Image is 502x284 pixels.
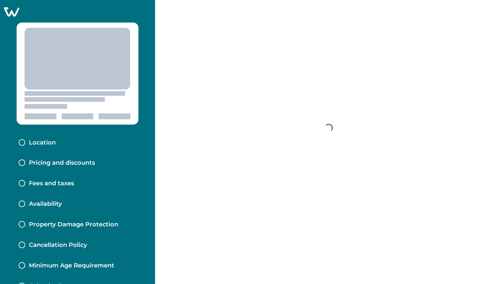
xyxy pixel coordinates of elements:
p: Property Damage Protection [29,221,118,228]
p: Minimum Age Requirement [29,262,114,269]
p: Availability [29,200,62,208]
p: Cancellation Policy [29,242,87,249]
p: Fees and taxes [29,180,74,187]
p: Pricing and discounts [29,159,95,167]
p: Location [29,139,56,146]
